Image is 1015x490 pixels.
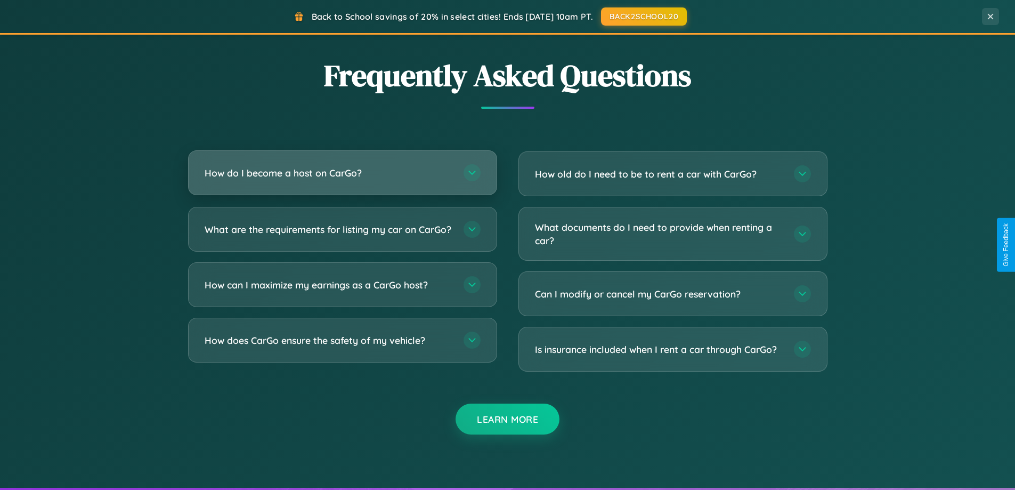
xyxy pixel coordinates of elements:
[535,167,783,181] h3: How old do I need to be to rent a car with CarGo?
[188,55,827,96] h2: Frequently Asked Questions
[205,278,453,292] h3: How can I maximize my earnings as a CarGo host?
[205,223,453,236] h3: What are the requirements for listing my car on CarGo?
[1002,223,1010,267] div: Give Feedback
[601,7,687,26] button: BACK2SCHOOL20
[456,404,559,435] button: Learn More
[205,334,453,347] h3: How does CarGo ensure the safety of my vehicle?
[535,221,783,247] h3: What documents do I need to provide when renting a car?
[312,11,593,22] span: Back to School savings of 20% in select cities! Ends [DATE] 10am PT.
[535,343,783,356] h3: Is insurance included when I rent a car through CarGo?
[205,166,453,180] h3: How do I become a host on CarGo?
[535,287,783,301] h3: Can I modify or cancel my CarGo reservation?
